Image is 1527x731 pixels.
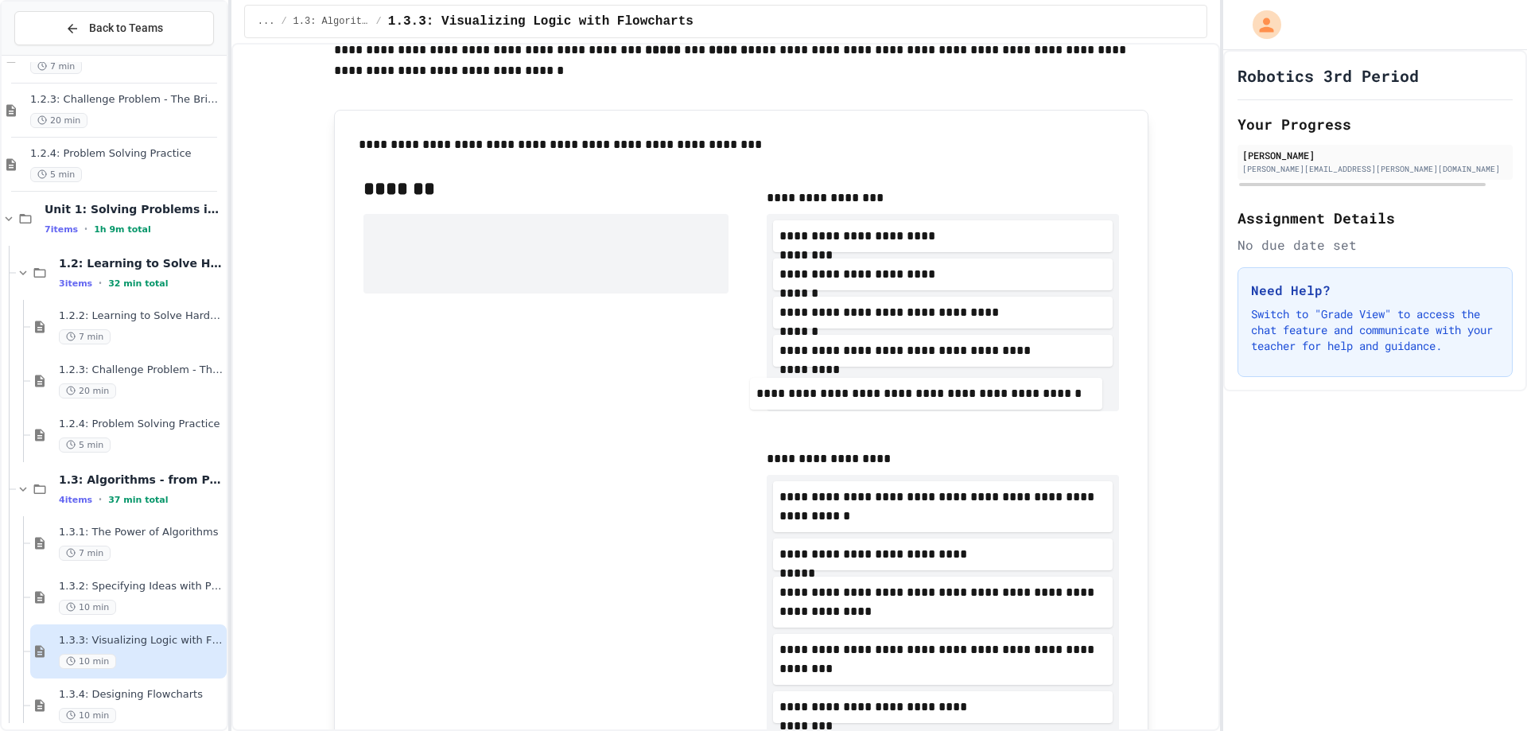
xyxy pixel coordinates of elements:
[84,223,87,235] span: •
[59,546,111,561] span: 7 min
[59,364,223,377] span: 1.2.3: Challenge Problem - The Bridge
[1251,281,1499,300] h3: Need Help?
[1238,113,1513,135] h2: Your Progress
[281,15,286,28] span: /
[94,224,151,235] span: 1h 9m total
[108,495,168,505] span: 37 min total
[59,256,223,270] span: 1.2: Learning to Solve Hard Problems
[30,93,223,107] span: 1.2.3: Challenge Problem - The Bridge
[293,15,370,28] span: 1.3: Algorithms - from Pseudocode to Flowcharts
[45,224,78,235] span: 7 items
[388,12,694,31] span: 1.3.3: Visualizing Logic with Flowcharts
[59,418,223,431] span: 1.2.4: Problem Solving Practice
[59,495,92,505] span: 4 items
[99,493,102,506] span: •
[59,437,111,453] span: 5 min
[59,634,223,647] span: 1.3.3: Visualizing Logic with Flowcharts
[59,654,116,669] span: 10 min
[1242,148,1508,162] div: [PERSON_NAME]
[30,167,82,182] span: 5 min
[59,708,116,723] span: 10 min
[1251,306,1499,354] p: Switch to "Grade View" to access the chat feature and communicate with your teacher for help and ...
[59,688,223,702] span: 1.3.4: Designing Flowcharts
[99,277,102,290] span: •
[258,15,275,28] span: ...
[1238,207,1513,229] h2: Assignment Details
[1236,6,1285,43] div: My Account
[1242,163,1508,175] div: [PERSON_NAME][EMAIL_ADDRESS][PERSON_NAME][DOMAIN_NAME]
[108,278,168,289] span: 32 min total
[1238,235,1513,255] div: No due date set
[30,113,87,128] span: 20 min
[59,526,223,539] span: 1.3.1: The Power of Algorithms
[1238,64,1419,87] h1: Robotics 3rd Period
[59,383,116,399] span: 20 min
[89,20,163,37] span: Back to Teams
[30,59,82,74] span: 7 min
[376,15,382,28] span: /
[59,309,223,323] span: 1.2.2: Learning to Solve Hard Problems
[59,329,111,344] span: 7 min
[45,202,223,216] span: Unit 1: Solving Problems in Computer Science
[14,11,214,45] button: Back to Teams
[59,278,92,289] span: 3 items
[59,580,223,593] span: 1.3.2: Specifying Ideas with Pseudocode
[59,600,116,615] span: 10 min
[59,472,223,487] span: 1.3: Algorithms - from Pseudocode to Flowcharts
[30,147,223,161] span: 1.2.4: Problem Solving Practice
